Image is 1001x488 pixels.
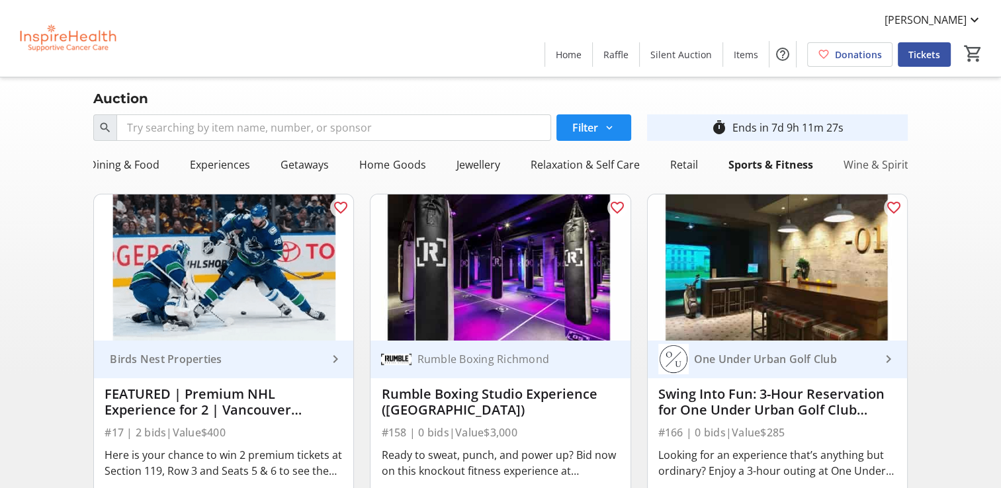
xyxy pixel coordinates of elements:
[327,351,343,367] mat-icon: keyboard_arrow_right
[105,386,343,418] div: FEATURED | Premium NHL Experience for 2 | Vancouver Canucks vs. Columbus Blue Jackets
[412,352,603,366] div: Rumble Boxing Richmond
[881,351,896,367] mat-icon: keyboard_arrow_right
[886,200,902,216] mat-icon: favorite_outline
[734,48,758,61] span: Items
[381,344,412,374] img: Rumble Boxing Richmond
[769,41,796,67] button: Help
[732,120,844,136] div: Ends in 7d 9h 11m 27s
[664,151,703,178] div: Retail
[8,5,126,71] img: InspireHealth Supportive Cancer Care's Logo
[83,151,165,178] div: Dining & Food
[370,194,630,341] img: Rumble Boxing Studio Experience (Richmond)
[961,42,985,65] button: Cart
[874,9,993,30] button: [PERSON_NAME]
[85,88,156,109] div: Auction
[105,423,343,442] div: #17 | 2 bids | Value $400
[332,200,348,216] mat-icon: favorite_outline
[381,386,619,418] div: Rumble Boxing Studio Experience ([GEOGRAPHIC_DATA])
[525,151,644,178] div: Relaxation & Self Care
[545,42,592,67] a: Home
[885,12,967,28] span: [PERSON_NAME]
[648,341,907,378] a: One Under Urban Golf ClubOne Under Urban Golf Club
[658,447,896,479] div: Looking for an experience that’s anything but ordinary? Enjoy a 3-hour outing at One Under Urban ...
[451,151,505,178] div: Jewellery
[603,48,629,61] span: Raffle
[381,423,619,442] div: #158 | 0 bids | Value $3,000
[908,48,940,61] span: Tickets
[711,120,727,136] mat-icon: timer_outline
[722,151,818,178] div: Sports & Fitness
[381,447,619,479] div: Ready to sweat, punch, and power up? Bid now on this knockout fitness experience at [GEOGRAPHIC_D...
[105,447,343,479] div: Here is your chance to win 2 premium tickets at Section 119, Row 3 and Seats 5 & 6 to see the Van...
[116,114,550,141] input: Try searching by item name, number, or sponsor
[723,42,769,67] a: Items
[648,194,907,341] img: Swing Into Fun: 3-Hour Reservation for One Under Urban Golf Club (Vancouver)
[838,151,918,178] div: Wine & Spirits
[556,48,582,61] span: Home
[94,194,353,341] img: FEATURED | Premium NHL Experience for 2 | Vancouver Canucks vs. Columbus Blue Jackets
[572,120,598,136] span: Filter
[658,423,896,442] div: #166 | 0 bids | Value $285
[658,344,689,374] img: One Under Urban Golf Club
[94,341,353,378] a: Birds Nest Properties
[354,151,431,178] div: Home Goods
[689,352,881,366] div: One Under Urban Golf Club
[593,42,639,67] a: Raffle
[898,42,951,67] a: Tickets
[609,200,625,216] mat-icon: favorite_outline
[185,151,255,178] div: Experiences
[105,352,327,366] div: Birds Nest Properties
[807,42,892,67] a: Donations
[275,151,334,178] div: Getaways
[640,42,722,67] a: Silent Auction
[556,114,631,141] button: Filter
[658,386,896,418] div: Swing Into Fun: 3-Hour Reservation for One Under Urban Golf Club ([GEOGRAPHIC_DATA])
[650,48,712,61] span: Silent Auction
[835,48,882,61] span: Donations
